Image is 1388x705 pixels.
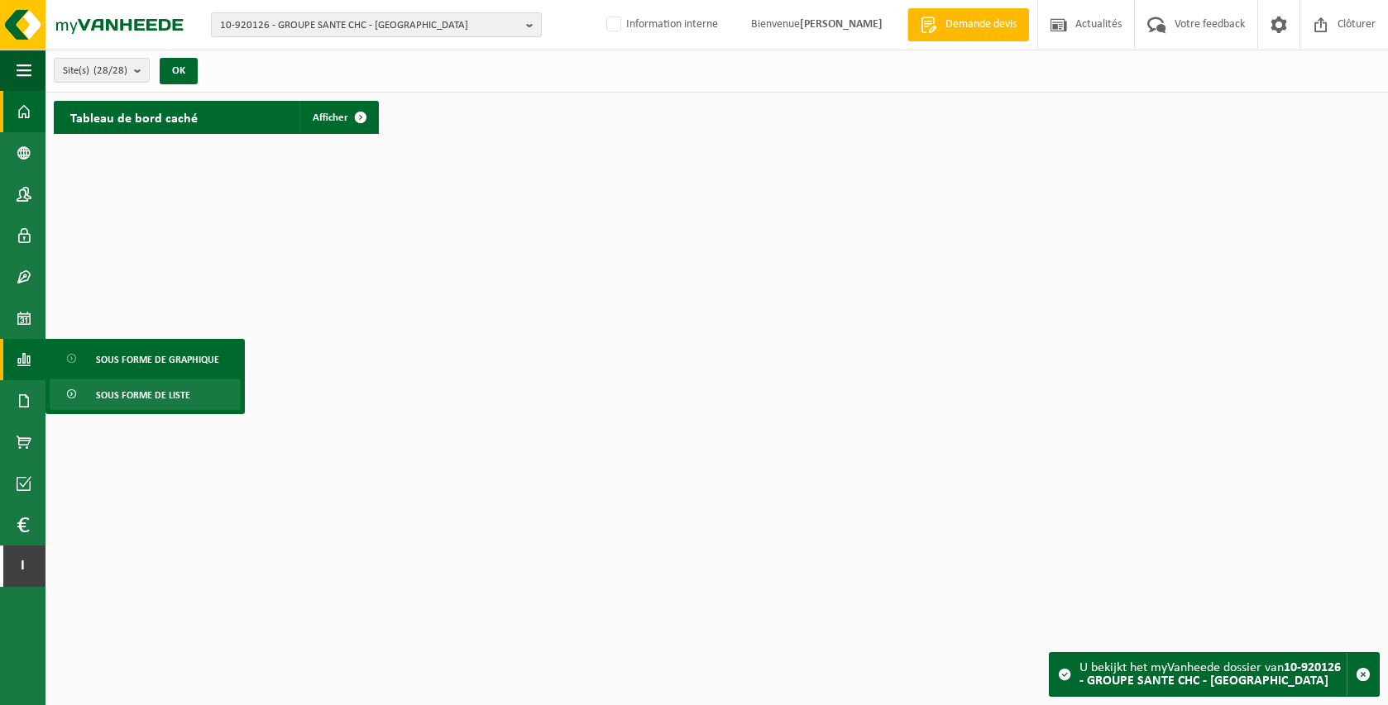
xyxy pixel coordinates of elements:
strong: [PERSON_NAME] [800,18,883,31]
a: Sous forme de graphique [50,343,241,374]
a: Afficher [299,101,377,134]
button: 10-920126 - GROUPE SANTE CHC - [GEOGRAPHIC_DATA] [211,12,542,37]
button: Site(s)(28/28) [54,58,150,83]
span: Afficher [313,112,348,123]
span: Site(s) [63,59,127,83]
span: Sous forme de liste [96,379,190,411]
button: OK [160,58,198,84]
a: Sous forme de liste [50,379,241,410]
span: I [17,545,29,587]
h2: Tableau de bord caché [54,101,214,133]
span: 10-920126 - GROUPE SANTE CHC - [GEOGRAPHIC_DATA] [220,13,519,38]
span: Demande devis [941,17,1021,33]
label: Information interne [603,12,718,37]
count: (28/28) [93,65,127,76]
span: Sous forme de graphique [96,344,219,375]
div: U bekijkt het myVanheede dossier van [1079,653,1347,696]
strong: 10-920126 - GROUPE SANTE CHC - [GEOGRAPHIC_DATA] [1079,661,1341,688]
a: Demande devis [907,8,1029,41]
